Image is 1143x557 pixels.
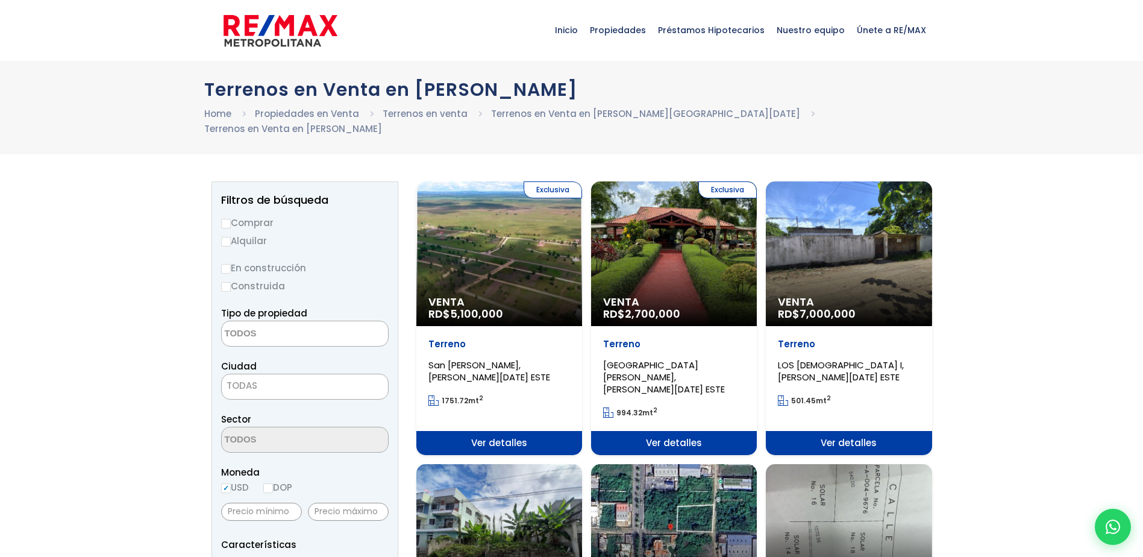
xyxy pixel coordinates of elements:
[603,306,680,321] span: RD$
[221,307,307,319] span: Tipo de propiedad
[221,483,231,493] input: USD
[625,306,680,321] span: 2,700,000
[221,264,231,274] input: En construcción
[221,413,251,426] span: Sector
[549,12,584,48] span: Inicio
[222,321,339,347] textarea: Search
[771,12,851,48] span: Nuestro equipo
[263,480,292,495] label: DOP
[778,395,831,406] span: mt
[221,465,389,480] span: Moneda
[591,431,757,455] span: Ver detalles
[827,394,831,403] sup: 2
[800,306,856,321] span: 7,000,000
[778,306,856,321] span: RD$
[603,296,745,308] span: Venta
[224,13,337,49] img: remax-metropolitana-logo
[524,181,582,198] span: Exclusiva
[603,359,725,395] span: [GEOGRAPHIC_DATA][PERSON_NAME], [PERSON_NAME][DATE] ESTE
[204,121,382,136] li: Terrenos en Venta en [PERSON_NAME]
[652,12,771,48] span: Préstamos Hipotecarios
[221,233,389,248] label: Alquilar
[221,260,389,275] label: En construcción
[416,181,582,455] a: Exclusiva Venta RD$5,100,000 Terreno San [PERSON_NAME], [PERSON_NAME][DATE] ESTE 1751.72mt2 Ver d...
[204,79,939,100] h1: Terrenos en Venta en [PERSON_NAME]
[428,395,483,406] span: mt
[428,306,503,321] span: RD$
[591,181,757,455] a: Exclusiva Venta RD$2,700,000 Terreno [GEOGRAPHIC_DATA][PERSON_NAME], [PERSON_NAME][DATE] ESTE 994...
[428,296,570,308] span: Venta
[778,338,919,350] p: Terreno
[603,338,745,350] p: Terreno
[221,215,389,230] label: Comprar
[778,296,919,308] span: Venta
[450,306,503,321] span: 5,100,000
[383,107,468,120] a: Terrenos en venta
[442,395,468,406] span: 1751.72
[255,107,359,120] a: Propiedades en Venta
[221,360,257,373] span: Ciudad
[221,537,389,552] p: Características
[221,278,389,294] label: Construida
[491,107,800,120] a: Terrenos en Venta en [PERSON_NAME][GEOGRAPHIC_DATA][DATE]
[221,219,231,228] input: Comprar
[428,359,550,383] span: San [PERSON_NAME], [PERSON_NAME][DATE] ESTE
[428,338,570,350] p: Terreno
[616,408,642,418] span: 994.32
[221,480,249,495] label: USD
[653,406,657,415] sup: 2
[791,395,816,406] span: 501.45
[698,181,757,198] span: Exclusiva
[479,394,483,403] sup: 2
[222,377,388,394] span: TODAS
[227,379,257,392] span: TODAS
[851,12,932,48] span: Únete a RE/MAX
[778,359,904,383] span: LOS [DEMOGRAPHIC_DATA] I, [PERSON_NAME][DATE] ESTE
[766,431,932,455] span: Ver detalles
[222,427,339,453] textarea: Search
[204,107,231,120] a: Home
[221,374,389,400] span: TODAS
[416,431,582,455] span: Ver detalles
[308,503,389,521] input: Precio máximo
[766,181,932,455] a: Venta RD$7,000,000 Terreno LOS [DEMOGRAPHIC_DATA] I, [PERSON_NAME][DATE] ESTE 501.45mt2 Ver detalles
[221,282,231,292] input: Construida
[263,483,273,493] input: DOP
[221,503,302,521] input: Precio mínimo
[603,408,657,418] span: mt
[221,237,231,247] input: Alquilar
[584,12,652,48] span: Propiedades
[221,194,389,206] h2: Filtros de búsqueda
